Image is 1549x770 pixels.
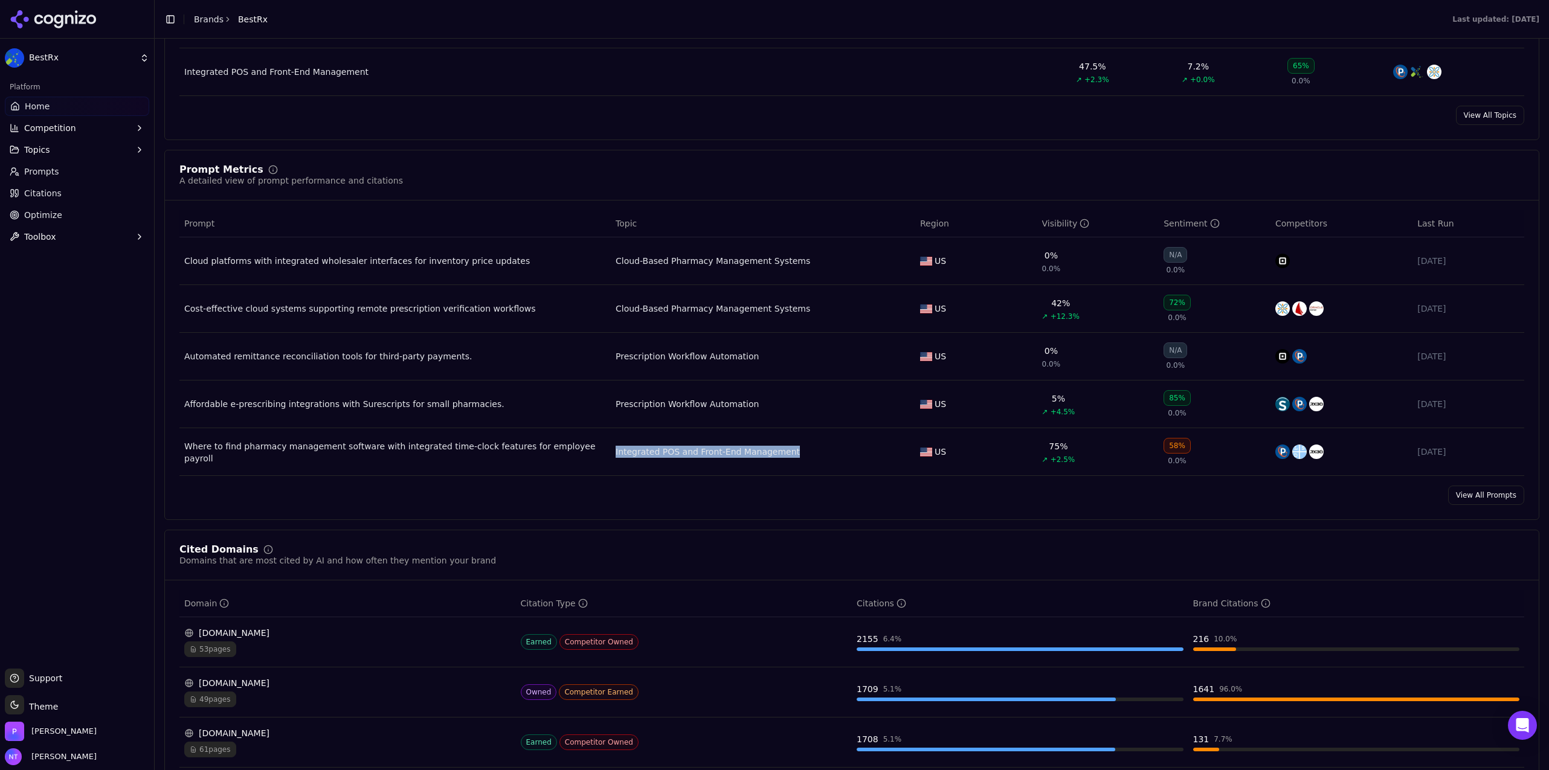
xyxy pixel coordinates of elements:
img: pioneerrx [1292,397,1307,411]
div: 42% [1051,297,1070,309]
img: liberty software [1292,444,1307,459]
div: Sentiment [1164,217,1219,229]
span: Topics [24,144,50,156]
span: 61 pages [184,742,236,757]
img: surescripts [1275,397,1290,411]
div: 5.1 % [883,734,902,744]
div: 65% [1287,58,1315,74]
div: 72% [1164,295,1191,310]
div: Visibility [1042,217,1090,229]
a: Cloud-Based Pharmacy Management Systems [616,255,810,267]
a: View All Prompts [1448,486,1524,505]
div: [DATE] [1417,303,1519,315]
div: [DOMAIN_NAME] [184,677,511,689]
span: +2.5% [1051,455,1075,464]
img: Perrill [5,722,24,741]
span: +12.3% [1051,312,1080,321]
img: US flag [920,304,932,313]
a: Integrated POS and Front-End Management [184,66,369,78]
a: Where to find pharmacy management software with integrated time-clock features for employee payroll [184,440,606,464]
img: pioneerrx [1275,444,1290,459]
span: Prompts [24,165,59,178]
button: Open organization switcher [5,722,97,741]
div: Cited Domains [179,545,259,554]
button: Topics [5,140,149,159]
abbr: Enabling validation will send analytics events to the Bazaarvoice validation service. If an event... [5,68,74,78]
a: Prescription Workflow Automation [616,350,759,362]
span: ↗ [1042,407,1048,417]
div: Brand Citations [1193,597,1270,609]
h5: Bazaarvoice Analytics content is not detected on this page. [5,29,176,48]
span: 53 pages [184,641,236,657]
img: redsail technologies [1292,301,1307,316]
div: Domains that are most cited by AI and how often they mention your brand [179,554,496,566]
a: Affordable e-prescribing integrations with Surescripts for small pharmacies. [184,398,606,410]
th: brandMentionRate [1037,210,1159,237]
div: N/A [1164,247,1187,263]
button: Competition [5,118,149,138]
div: 58% [1164,438,1191,454]
a: Home [5,97,149,116]
span: 0.0% [1042,264,1061,274]
img: square [1275,349,1290,364]
div: N/A [1164,342,1187,358]
th: brandCitationCount [1188,590,1525,617]
img: Nate Tower [5,748,22,765]
span: ↗ [1042,455,1048,464]
div: 1641 [1193,683,1215,695]
span: BestRx [29,53,135,63]
span: 0.0% [1167,361,1185,370]
th: domain [179,590,516,617]
a: Brands [194,14,224,24]
a: Cost-effective cloud systems supporting remote prescription verification workflows [184,303,606,315]
th: Topic [611,210,915,237]
span: 0.0% [1292,76,1310,86]
div: Prompt Metrics [179,165,263,175]
span: BestRx [238,13,268,25]
a: Citations [5,184,149,203]
span: US [935,398,946,410]
span: Toolbox [24,231,56,243]
a: Automated remittance reconciliation tools for third-party payments. [184,350,606,362]
div: 7.7 % [1214,734,1232,744]
span: Home [25,100,50,112]
img: primerx [1427,65,1441,79]
span: Competitor Earned [559,684,639,700]
div: 1709 [857,683,878,695]
span: ↗ [1076,75,1082,85]
div: 96.0 % [1219,684,1242,694]
div: 2155 [857,633,878,645]
span: Last Run [1417,217,1454,229]
span: 0.0% [1042,359,1061,369]
span: Support [24,672,62,684]
span: US [935,303,946,315]
div: [DATE] [1417,398,1519,410]
div: Cloud platforms with integrated wholesaler interfaces for inventory price updates [184,255,606,267]
a: Enable Validation [5,68,74,78]
img: US flag [920,257,932,266]
img: cerner [1309,301,1324,316]
img: pioneerrx [1292,349,1307,364]
img: primerx [1275,301,1290,316]
span: Perrill [31,726,97,737]
a: Integrated POS and Front-End Management [616,446,800,458]
a: Optimize [5,205,149,225]
span: Topic [616,217,637,229]
span: US [935,255,946,267]
th: totalCitationCount [852,590,1188,617]
div: Data table [179,210,1524,476]
img: pioneerrx [1393,65,1408,79]
div: Citations [857,597,906,609]
img: bestrx [1410,65,1425,79]
a: Cloud-Based Pharmacy Management Systems [616,303,810,315]
div: 1708 [857,733,878,745]
img: BestRx [5,48,24,68]
div: [DOMAIN_NAME] [184,627,511,639]
div: 5.1 % [883,684,902,694]
span: Competitors [1275,217,1327,229]
div: Domain [184,597,229,609]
